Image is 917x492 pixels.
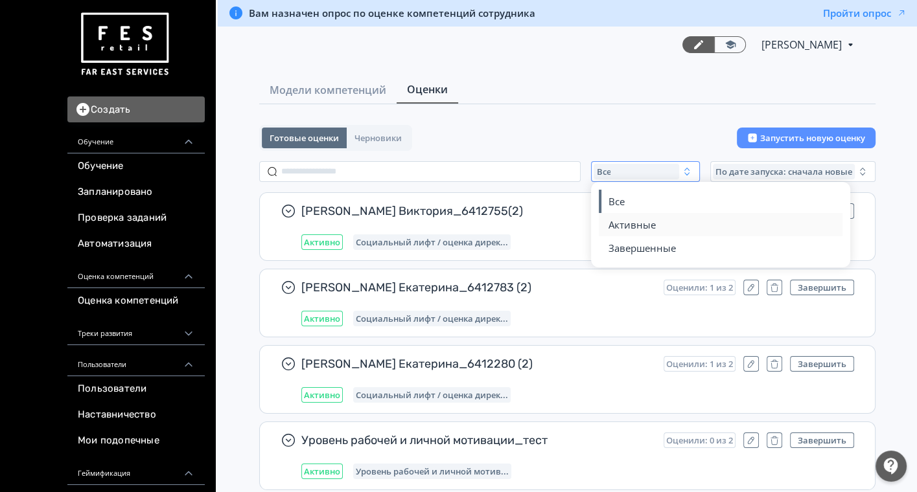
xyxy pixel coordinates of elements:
a: Запланировано [67,179,205,205]
button: Черновики [347,128,410,148]
span: Оценили: 1 из 2 [666,359,733,369]
a: Проверка заданий [67,205,205,231]
span: Активно [304,313,340,324]
a: Наставничество [67,402,205,428]
button: Активные [608,213,835,236]
img: https://files.teachbase.ru/system/account/57463/logo/medium-936fc5084dd2c598f50a98b9cbe0469a.png [78,8,171,81]
button: Пройти опрос [823,6,907,19]
div: Треки развития [67,314,205,345]
span: Уровень рабочей и личной мотивации [356,466,509,476]
a: Обучение [67,153,205,179]
a: Пользователи [67,376,205,402]
span: Активно [304,466,340,476]
span: Социальный лифт / оценка директора магазина [356,390,508,400]
span: Черновики [354,133,402,143]
span: Все [596,166,610,177]
span: По дате запуска: сначала новые [715,166,852,177]
span: Активные [608,218,655,231]
a: Оценка компетенций [67,288,205,314]
span: Светлана Илюхина [761,37,844,52]
span: Готовые оценки [270,133,339,143]
span: [PERSON_NAME] Екатерина_6412280 (2) [301,356,653,372]
span: [PERSON_NAME] Екатерина_6412783 (2) [301,280,653,295]
button: Завершить [790,356,854,372]
a: Переключиться в режим ученика [714,36,746,53]
div: Пользователи [67,345,205,376]
span: Завершенные [608,241,675,254]
span: Социальный лифт / оценка директора магазина [356,237,508,247]
span: Вам назначен опрос по оценке компетенций сотрудника [249,6,535,19]
button: Создать [67,96,205,122]
span: Оценили: 1 из 2 [666,282,733,293]
span: Активно [304,237,340,247]
div: Геймификация [67,454,205,485]
button: Запустить новую оценку [737,128,876,148]
button: Завершить [790,280,854,295]
span: Социальный лифт / оценка директора магазина [356,313,508,324]
button: Все [591,161,700,182]
button: Все [608,190,835,213]
div: Оценка компетенций [67,257,205,288]
a: Мои подопечные [67,428,205,454]
span: Оценки [407,82,448,97]
button: Готовые оценки [262,128,347,148]
span: [PERSON_NAME] Виктория_6412755(2) [301,203,653,219]
a: Автоматизация [67,231,205,257]
span: Все [608,195,624,208]
span: Активно [304,390,340,400]
button: По дате запуска: сначала новые [710,161,876,182]
span: Уровень рабочей и личной мотивации_тест [301,432,653,448]
div: Обучение [67,122,205,153]
button: Завершить [790,432,854,448]
button: Завершенные [608,236,835,260]
span: Оценили: 0 из 2 [666,435,733,445]
span: Модели компетенций [270,82,386,98]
